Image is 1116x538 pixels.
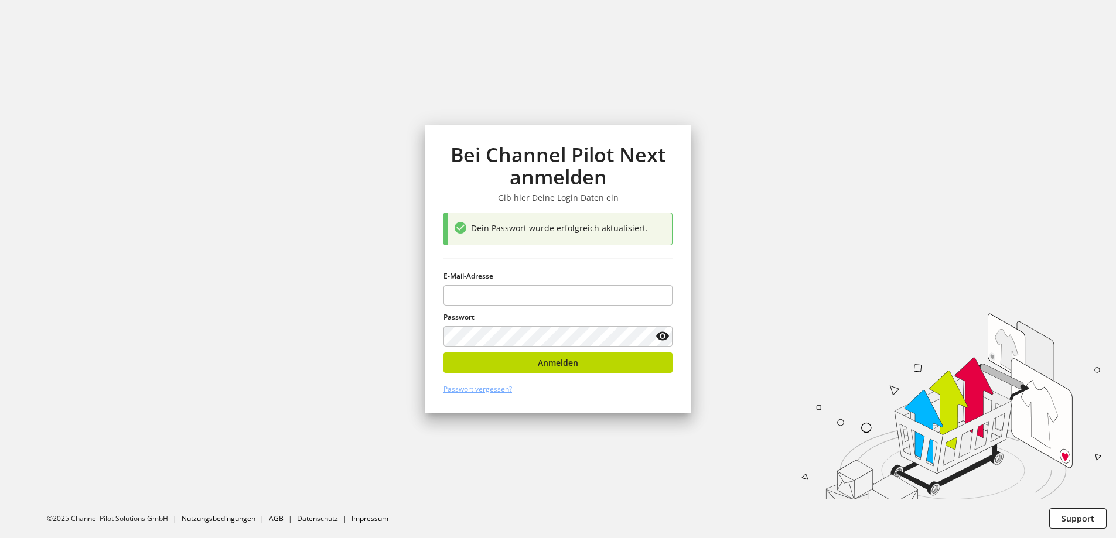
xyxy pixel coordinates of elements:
h1: Bei Channel Pilot Next anmelden [443,143,673,189]
span: E-Mail-Adresse [443,271,493,281]
a: Nutzungsbedingungen [182,513,255,523]
a: AGB [269,513,284,523]
span: Support [1062,512,1094,525]
h3: Gib hier Deine Login Daten ein [443,193,673,203]
span: Passwort [443,312,475,322]
span: Anmelden [538,357,578,369]
a: Passwort vergessen? [443,384,512,394]
li: ©2025 Channel Pilot Solutions GmbH [47,513,182,524]
div: Dein Passwort wurde erfolgreich aktualisiert. [471,222,667,237]
a: Impressum [351,513,388,523]
a: Datenschutz [297,513,338,523]
button: Support [1049,508,1107,529]
button: Anmelden [443,352,673,373]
